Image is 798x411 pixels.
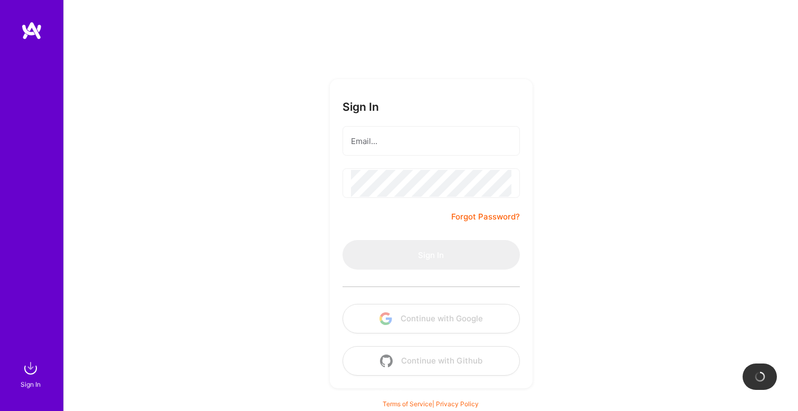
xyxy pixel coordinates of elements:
[63,379,798,406] div: © 2025 ATeams Inc., All rights reserved.
[379,312,392,325] img: icon
[451,211,520,223] a: Forgot Password?
[343,240,520,270] button: Sign In
[383,400,479,408] span: |
[21,21,42,40] img: logo
[21,379,41,390] div: Sign In
[383,400,432,408] a: Terms of Service
[343,304,520,333] button: Continue with Google
[343,100,379,113] h3: Sign In
[753,370,766,383] img: loading
[22,358,41,390] a: sign inSign In
[380,355,393,367] img: icon
[343,346,520,376] button: Continue with Github
[20,358,41,379] img: sign in
[436,400,479,408] a: Privacy Policy
[351,128,511,155] input: Email...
